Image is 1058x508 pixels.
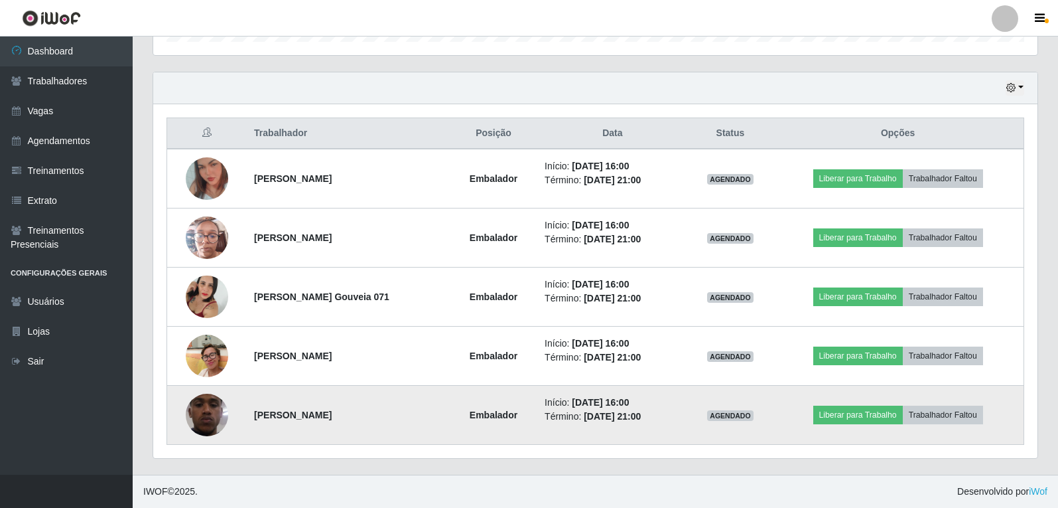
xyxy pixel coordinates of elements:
span: AGENDADO [707,233,754,244]
li: Término: [545,292,681,305]
span: AGENDADO [707,410,754,421]
time: [DATE] 16:00 [572,279,629,290]
strong: Embalador [470,173,517,184]
button: Trabalhador Faltou [903,228,983,247]
button: Liberar para Trabalho [813,169,903,188]
li: Início: [545,278,681,292]
time: [DATE] 21:00 [584,234,641,244]
img: 1734528330842.jpeg [186,209,228,266]
time: [DATE] 21:00 [584,293,641,303]
time: [DATE] 21:00 [584,411,641,422]
li: Início: [545,396,681,410]
time: [DATE] 16:00 [572,161,629,171]
img: 1747855826240.jpeg [186,368,228,462]
th: Trabalhador [246,118,450,149]
img: 1699494731109.jpeg [186,141,228,216]
span: © 2025 . [143,485,198,499]
span: Desenvolvido por [957,485,1047,499]
button: Liberar para Trabalho [813,347,903,365]
img: CoreUI Logo [22,10,81,27]
button: Trabalhador Faltou [903,169,983,188]
img: 1754577089463.jpeg [186,259,228,335]
strong: [PERSON_NAME] [254,173,332,184]
th: Status [689,118,773,149]
th: Posição [450,118,537,149]
img: 1758141086055.jpeg [186,327,228,384]
strong: Embalador [470,351,517,361]
time: [DATE] 16:00 [572,338,629,349]
button: Trabalhador Faltou [903,288,983,306]
strong: Embalador [470,232,517,243]
li: Término: [545,410,681,424]
span: AGENDADO [707,351,754,362]
th: Data [537,118,689,149]
strong: [PERSON_NAME] Gouveia 071 [254,292,389,302]
span: AGENDADO [707,174,754,185]
strong: Embalador [470,292,517,302]
li: Término: [545,173,681,187]
span: IWOF [143,486,168,497]
time: [DATE] 16:00 [572,397,629,408]
button: Liberar para Trabalho [813,288,903,306]
span: AGENDADO [707,292,754,303]
li: Término: [545,232,681,246]
strong: [PERSON_NAME] [254,232,332,243]
li: Início: [545,218,681,232]
time: [DATE] 21:00 [584,352,641,363]
time: [DATE] 21:00 [584,175,641,185]
button: Liberar para Trabalho [813,406,903,424]
time: [DATE] 16:00 [572,220,629,230]
li: Término: [545,351,681,365]
strong: [PERSON_NAME] [254,351,332,361]
button: Liberar para Trabalho [813,228,903,247]
li: Início: [545,337,681,351]
button: Trabalhador Faltou [903,347,983,365]
li: Início: [545,159,681,173]
strong: [PERSON_NAME] [254,410,332,420]
a: iWof [1029,486,1047,497]
th: Opções [772,118,1024,149]
button: Trabalhador Faltou [903,406,983,424]
strong: Embalador [470,410,517,420]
